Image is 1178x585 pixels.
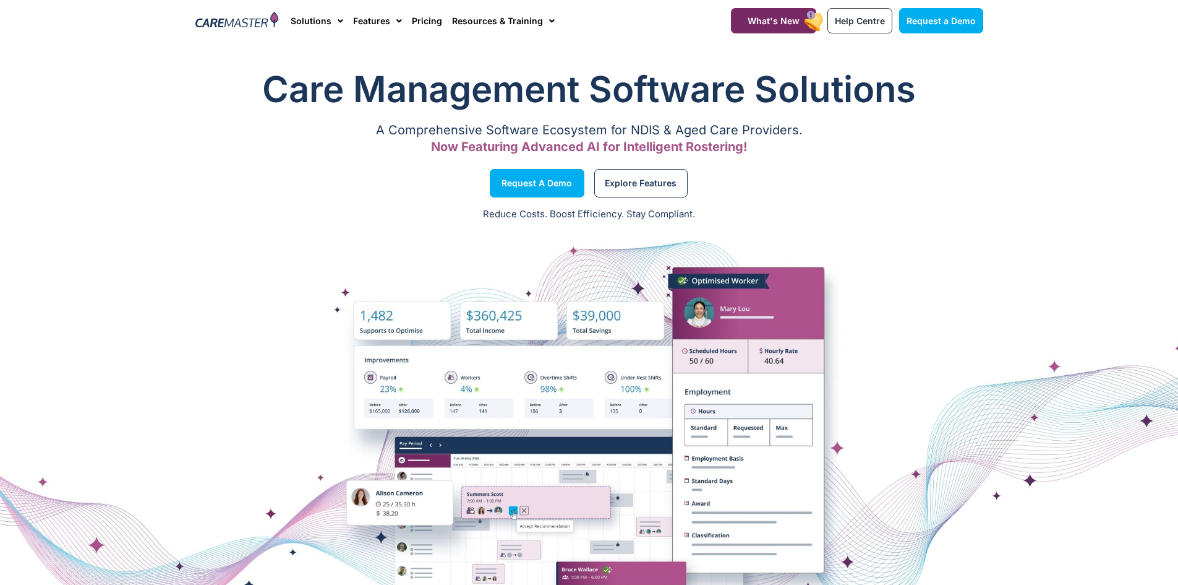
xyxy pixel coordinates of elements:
a: What's New [731,8,816,33]
span: Request a Demo [907,15,976,26]
p: Reduce Costs. Boost Efficiency. Stay Compliant. [7,207,1171,222]
h1: Care Management Software Solutions [195,64,983,114]
a: Request a Demo [899,8,983,33]
a: Help Centre [827,8,892,33]
a: Explore Features [594,169,688,197]
span: Request a Demo [502,180,572,186]
span: Now Featuring Advanced AI for Intelligent Rostering! [431,139,748,154]
p: A Comprehensive Software Ecosystem for NDIS & Aged Care Providers. [195,126,983,134]
img: CareMaster Logo [195,12,279,30]
span: Explore Features [605,180,676,186]
span: What's New [748,15,800,26]
span: Help Centre [835,15,885,26]
a: Request a Demo [490,169,584,197]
